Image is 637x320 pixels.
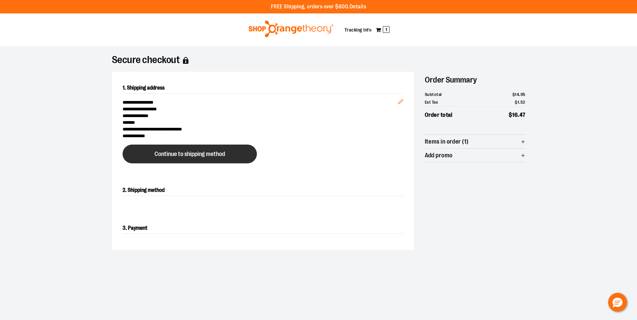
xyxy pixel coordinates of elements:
[123,83,403,94] h2: 1. Shipping address
[512,92,515,97] span: $
[425,99,438,106] span: Est Tax
[425,152,453,159] span: Add promo
[383,26,390,33] span: 1
[509,112,512,118] span: $
[123,185,403,196] h2: 2. Shipping method
[154,151,225,157] span: Continue to shipping method
[519,112,526,118] span: 47
[123,145,257,163] button: Continue to shipping method
[123,223,403,234] h2: 3. Payment
[518,112,519,118] span: .
[393,88,409,112] button: Edit
[519,100,520,105] span: .
[425,149,526,162] button: Add promo
[608,293,627,312] button: Hello, have a question? Let’s chat.
[512,112,518,118] span: 16
[520,92,526,97] span: 95
[271,3,366,11] p: FREE Shipping, orders over $600.
[425,72,526,88] h2: Order Summary
[519,92,520,97] span: .
[112,57,526,64] h1: Secure checkout
[517,100,519,105] span: 1
[520,100,526,105] span: 52
[425,139,469,145] span: Items in order (1)
[515,92,519,97] span: 14
[425,111,453,119] span: Order total
[350,4,366,10] a: Details
[425,135,526,148] button: Items in order (1)
[247,20,334,37] img: Shop Orangetheory
[345,27,372,33] a: Tracking Info
[515,100,517,105] span: $
[425,91,442,98] span: Subtotal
